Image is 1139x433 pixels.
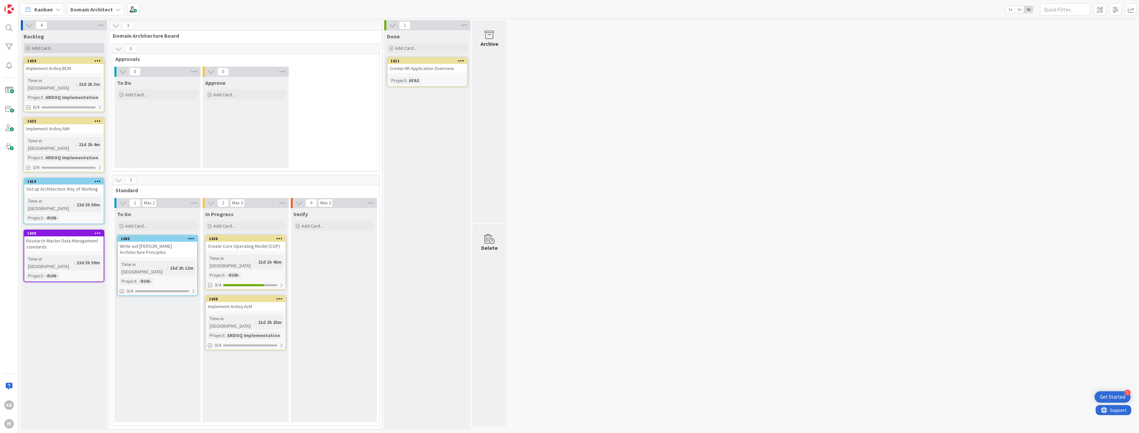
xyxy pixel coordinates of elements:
div: 22d 3h 59m [75,201,102,208]
a: 1636Create Core Operating Model (COP)Time in [GEOGRAPHIC_DATA]:21d 1h 46mProject:-RUN-3/4 [205,235,286,290]
span: 4 [36,21,47,29]
div: 1680 [121,236,197,241]
div: Project [208,271,224,279]
span: 3x [1024,6,1033,13]
div: AFAS [407,77,421,84]
div: 1609 [27,231,104,236]
span: 1 [129,199,141,207]
div: 1633Implement Ardoq AIM [24,118,104,133]
span: 0 [129,68,141,76]
span: To Do [117,211,131,218]
a: 1680Write out [PERSON_NAME] Architecture PrinciplesTime in [GEOGRAPHIC_DATA]:15d 2h 12mProject:-R... [117,235,198,296]
div: Time in [GEOGRAPHIC_DATA] [208,315,255,330]
div: 1611 [388,58,467,64]
div: Project [26,214,43,222]
div: ARDOQ Implementation [225,332,282,339]
span: 1x [1006,6,1015,13]
div: Time in [GEOGRAPHIC_DATA] [26,197,74,212]
span: 1 [399,21,411,29]
span: Add Card... [125,223,147,229]
a: 1610Set up Architecture Way of WorkingTime in [GEOGRAPHIC_DATA]:22d 3h 59mProject:-RUN- [24,178,104,224]
div: Get Started [1100,394,1125,400]
span: Add Card... [32,45,53,51]
span: To Do [117,79,131,86]
div: 1680Write out [PERSON_NAME] Architecture Principles [118,236,197,257]
span: : [43,154,44,161]
span: : [136,277,137,285]
span: : [43,272,44,279]
span: 3/4 [215,281,221,289]
div: 1680 [118,236,197,242]
span: Add Card... [125,92,147,98]
div: 22d 3h 59m [75,259,102,266]
span: Add Card... [213,223,235,229]
span: Add Card... [301,223,323,229]
span: Approvals [115,56,371,62]
div: -RUN- [44,214,60,222]
span: Domain Architecture Board [113,32,373,39]
a: 1608Implement Ardoq ALMTime in [GEOGRAPHIC_DATA]:21d 2h 25mProject:ARDOQ Implementation0/4 [205,295,286,350]
span: 3 [125,176,136,184]
span: Standard [115,187,371,194]
div: 21d 1h 46m [256,258,283,266]
div: Set up Architecture Way of Working [24,185,104,193]
div: Time in [GEOGRAPHIC_DATA] [120,261,167,275]
div: 1634 [24,58,104,64]
div: Max 2 [320,201,331,205]
div: 1609 [24,230,104,236]
input: Quick Filter... [1040,3,1091,15]
div: 21d 2h 4m [77,141,102,148]
span: Add Card... [213,92,235,98]
span: : [406,77,407,84]
span: : [167,264,168,272]
div: -RUN- [225,271,241,279]
span: : [255,258,256,266]
span: Approve [205,79,225,86]
span: : [43,214,44,222]
div: 1633 [27,119,104,124]
div: Max 2 [144,201,154,205]
div: 1636Create Core Operating Model (COP) [206,236,285,251]
div: Create HR Application Overview [388,64,467,73]
div: 1610Set up Architecture Way of Working [24,178,104,193]
div: Implement Ardoq AIM [24,124,104,133]
span: : [224,332,225,339]
div: 1608 [206,296,285,302]
div: Max 3 [232,201,243,205]
div: 1611 [391,59,467,63]
div: Create Core Operating Model (COP) [206,242,285,251]
span: 2 [217,199,229,207]
span: : [76,80,77,88]
div: 1610 [24,178,104,185]
div: Delete [481,244,498,252]
span: : [74,201,75,208]
div: Time in [GEOGRAPHIC_DATA] [26,77,76,92]
span: : [76,141,77,148]
div: 1636 [209,236,285,241]
a: 1634Implement Ardoq BCMTime in [GEOGRAPHIC_DATA]:21d 2h 3mProject:ARDOQ Implementation0/4 [24,57,104,112]
span: Add Card... [395,45,417,51]
div: 1634Implement Ardoq BCM [24,58,104,73]
div: Project [208,332,224,339]
div: Project [120,277,136,285]
span: 0/4 [215,342,221,349]
span: 0 [125,45,136,53]
span: 0/6 [33,164,39,171]
span: Backlog [24,33,44,40]
div: 1 [1125,390,1131,396]
div: Archive [480,40,498,48]
div: Time in [GEOGRAPHIC_DATA] [26,255,74,270]
div: 1608Implement Ardoq ALM [206,296,285,311]
span: 3 [122,22,134,30]
div: Time in [GEOGRAPHIC_DATA] [208,255,255,269]
div: 1636 [206,236,285,242]
a: 1633Implement Ardoq AIMTime in [GEOGRAPHIC_DATA]:21d 2h 4mProject:ARDOQ Implementation0/6 [24,118,104,172]
div: Project [26,154,43,161]
span: 0 [217,68,229,76]
div: Write out [PERSON_NAME] Architecture Principles [118,242,197,257]
div: Project [390,77,406,84]
span: 0/4 [127,288,133,295]
div: Open Get Started checklist, remaining modules: 1 [1095,391,1131,403]
span: Kanban [34,5,53,13]
div: 1610 [27,179,104,184]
